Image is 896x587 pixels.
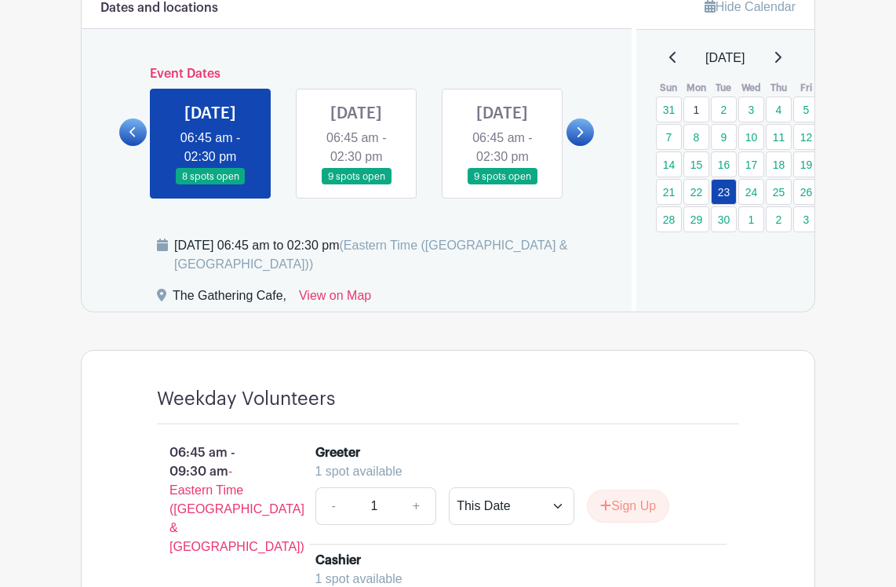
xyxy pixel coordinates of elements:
p: 06:45 am - 09:30 am [132,437,290,563]
a: 31 [656,97,682,122]
span: [DATE] [705,49,745,67]
a: - [315,487,351,525]
a: 29 [683,206,709,232]
a: 9 [711,124,737,150]
div: [DATE] 06:45 am to 02:30 pm [174,236,613,274]
a: View on Map [299,286,371,312]
a: 19 [793,151,819,177]
th: Thu [765,80,792,96]
a: 1 [738,206,764,232]
a: 30 [711,206,737,232]
span: (Eastern Time ([GEOGRAPHIC_DATA] & [GEOGRAPHIC_DATA])) [174,239,568,271]
h6: Dates and locations [100,1,218,16]
a: 8 [683,124,709,150]
span: - Eastern Time ([GEOGRAPHIC_DATA] & [GEOGRAPHIC_DATA]) [169,465,304,553]
a: 24 [738,179,764,205]
a: 25 [766,179,792,205]
h6: Event Dates [147,67,566,82]
a: 14 [656,151,682,177]
a: 3 [738,97,764,122]
th: Mon [683,80,710,96]
th: Wed [738,80,765,96]
a: 10 [738,124,764,150]
a: 1 [683,97,709,122]
a: 21 [656,179,682,205]
a: 3 [793,206,819,232]
div: The Gathering Cafe, [173,286,286,312]
th: Tue [710,80,738,96]
a: 2 [766,206,792,232]
th: Sun [655,80,683,96]
div: Cashier [315,551,361,570]
a: 17 [738,151,764,177]
a: 4 [766,97,792,122]
a: 26 [793,179,819,205]
a: 23 [711,179,737,205]
div: 1 spot available [315,462,708,481]
a: 18 [766,151,792,177]
div: Greeter [315,443,360,462]
a: + [397,487,436,525]
a: 11 [766,124,792,150]
h4: Weekday Volunteers [157,388,335,411]
button: Sign Up [587,490,669,523]
a: 12 [793,124,819,150]
a: 15 [683,151,709,177]
a: 16 [711,151,737,177]
a: 2 [711,97,737,122]
a: 7 [656,124,682,150]
a: 28 [656,206,682,232]
a: 5 [793,97,819,122]
a: 22 [683,179,709,205]
th: Fri [792,80,820,96]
